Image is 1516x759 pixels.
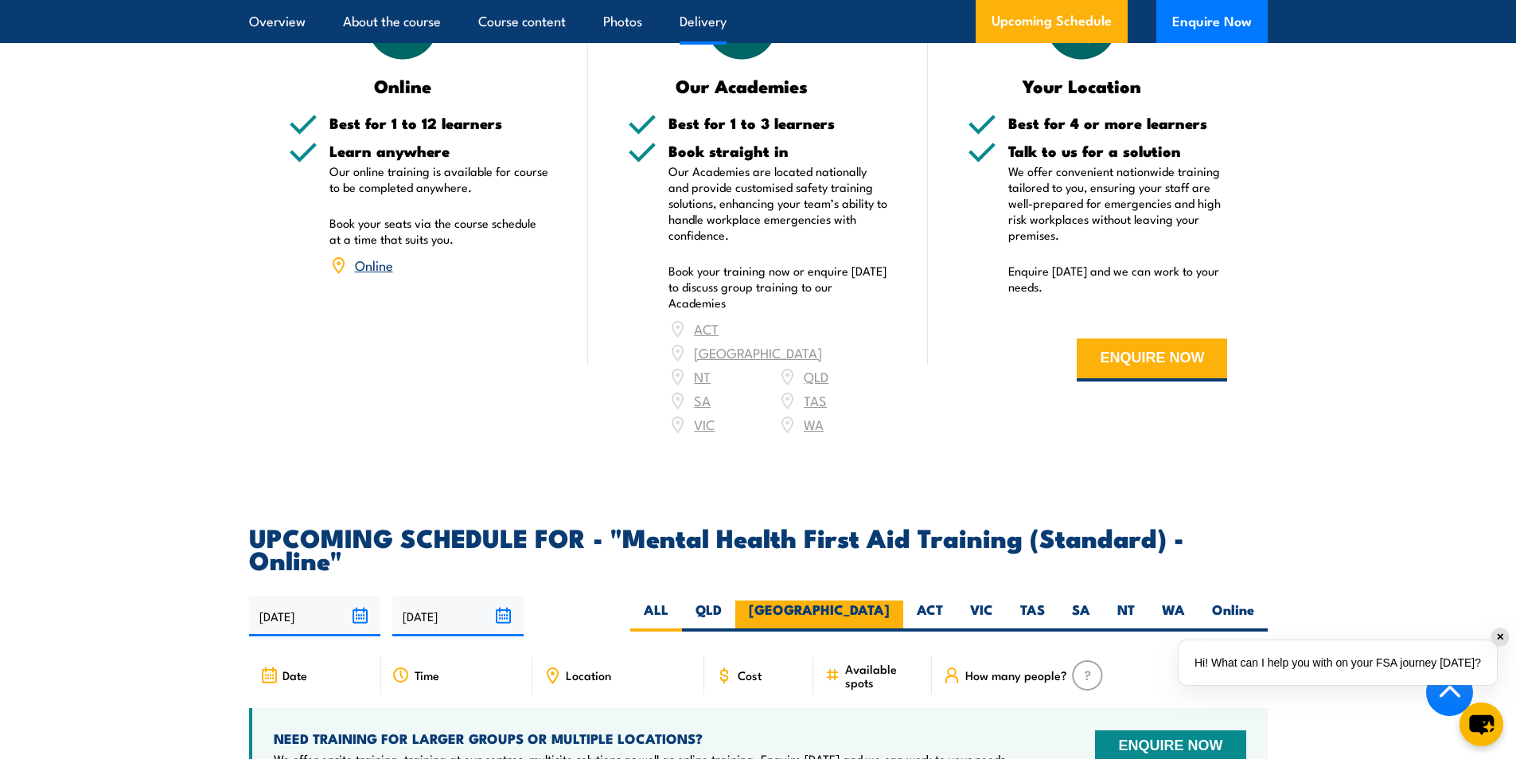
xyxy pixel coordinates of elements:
p: Book your training now or enquire [DATE] to discuss group training to our Academies [668,263,888,311]
button: ENQUIRE NOW [1077,338,1227,381]
label: ACT [903,601,957,632]
label: [GEOGRAPHIC_DATA] [735,601,903,632]
p: We offer convenient nationwide training tailored to you, ensuring your staff are well-prepared fo... [1008,163,1228,243]
input: To date [392,596,524,636]
label: QLD [682,601,735,632]
h5: Book straight in [668,143,888,158]
p: Book your seats via the course schedule at a time that suits you. [329,215,549,247]
h5: Learn anywhere [329,143,549,158]
h5: Best for 1 to 3 learners [668,115,888,131]
label: SA [1058,601,1104,632]
div: Hi! What can I help you with on your FSA journey [DATE]? [1179,640,1497,685]
label: WA [1148,601,1198,632]
h3: Online [289,76,517,95]
span: Available spots [845,662,921,689]
p: Enquire [DATE] and we can work to your needs. [1008,263,1228,295]
button: chat-button [1459,702,1503,746]
input: From date [249,596,380,636]
h3: Your Location [968,76,1196,95]
h3: Our Academies [628,76,856,95]
span: Cost [738,668,762,682]
h5: Best for 1 to 12 learners [329,115,549,131]
span: Date [283,668,307,682]
h4: NEED TRAINING FOR LARGER GROUPS OR MULTIPLE LOCATIONS? [274,730,1009,747]
h5: Talk to us for a solution [1008,143,1228,158]
div: ✕ [1491,628,1509,646]
label: VIC [957,601,1007,632]
p: Our Academies are located nationally and provide customised safety training solutions, enhancing ... [668,163,888,243]
span: Time [415,668,439,682]
label: ALL [630,601,682,632]
h2: UPCOMING SCHEDULE FOR - "Mental Health First Aid Training (Standard) - Online" [249,526,1268,570]
p: Our online training is available for course to be completed anywhere. [329,163,549,195]
span: Location [566,668,611,682]
h5: Best for 4 or more learners [1008,115,1228,131]
label: Online [1198,601,1268,632]
label: TAS [1007,601,1058,632]
label: NT [1104,601,1148,632]
span: How many people? [965,668,1067,682]
a: Online [355,255,393,274]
